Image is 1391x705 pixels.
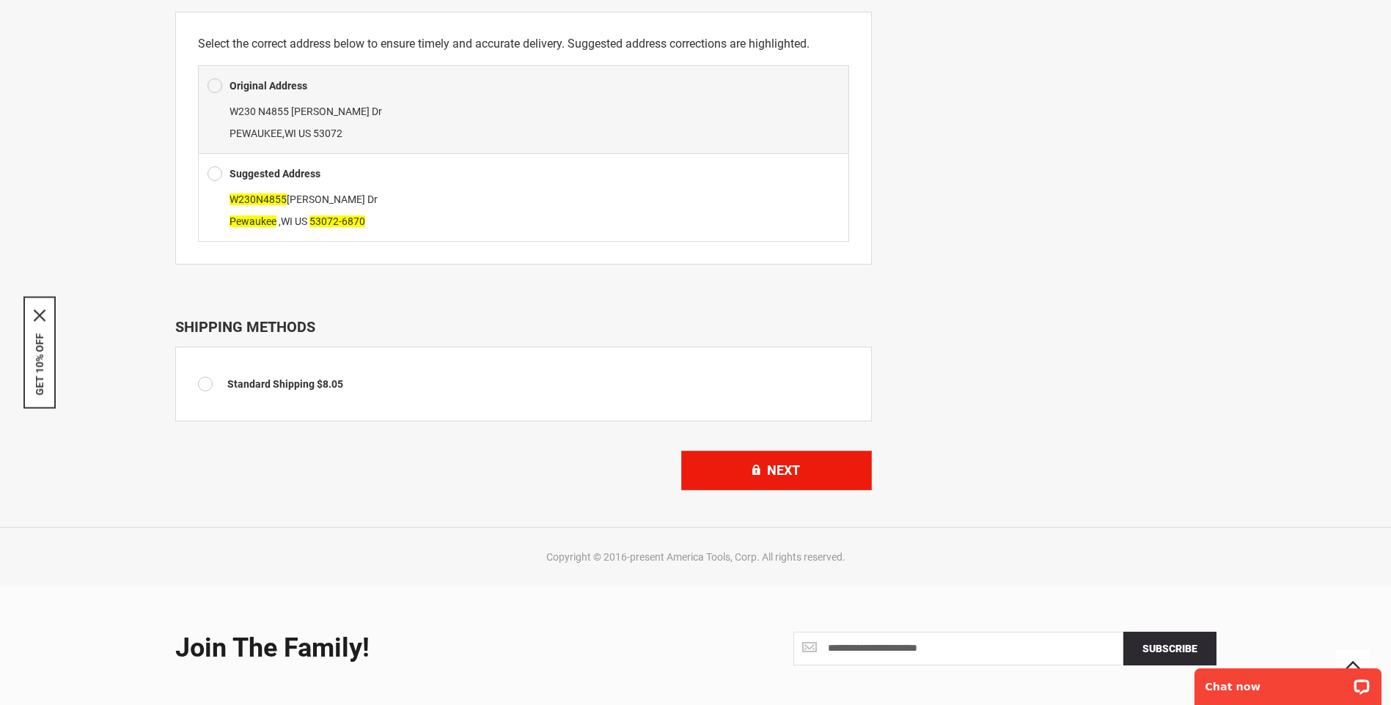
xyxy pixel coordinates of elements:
[295,215,307,227] span: US
[1142,643,1197,654] span: Subscribe
[34,310,45,322] button: Close
[230,215,276,227] span: Pewaukee
[198,34,849,53] p: Select the correct address below to ensure timely and accurate delivery. Suggested address correc...
[317,378,343,390] span: $8.05
[172,550,1220,564] div: Copyright © 2016-present America Tools, Corp. All rights reserved.
[285,128,296,139] span: WI
[34,310,45,322] svg: close icon
[230,80,307,92] b: Original Address
[227,378,315,390] span: Standard Shipping
[230,193,287,205] span: W230N4855
[175,318,872,336] div: Shipping Methods
[298,128,311,139] span: US
[767,462,800,478] span: Next
[313,128,342,139] span: 53072
[1185,659,1391,705] iframe: LiveChat chat widget
[230,168,320,180] b: Suggested Address
[281,215,293,227] span: WI
[208,100,840,144] div: ,
[230,128,282,139] span: PEWAUKEE
[34,333,45,396] button: GET 10% OFF
[309,215,365,227] span: 53072-6870
[230,106,382,117] span: W230 N4855 [PERSON_NAME] Dr
[175,634,685,663] div: Join the Family!
[230,193,378,205] span: [PERSON_NAME] Dr
[1123,632,1216,665] button: Subscribe
[208,188,840,232] div: ,
[681,451,872,490] button: Next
